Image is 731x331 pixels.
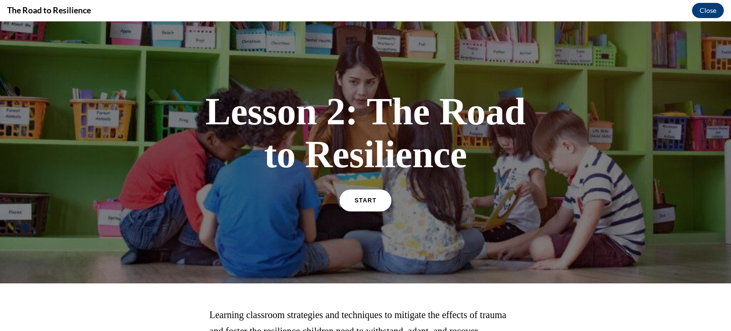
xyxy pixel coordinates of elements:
[339,168,391,190] a: START
[355,176,376,183] span: START
[7,4,91,16] h4: The Road to Resilience
[209,288,506,315] span: Learning classroom strategies and techniques to mitigate the effects of trauma and foster the res...
[199,69,532,154] h1: Lesson 2: The Road to Resilience
[692,3,724,18] button: Close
